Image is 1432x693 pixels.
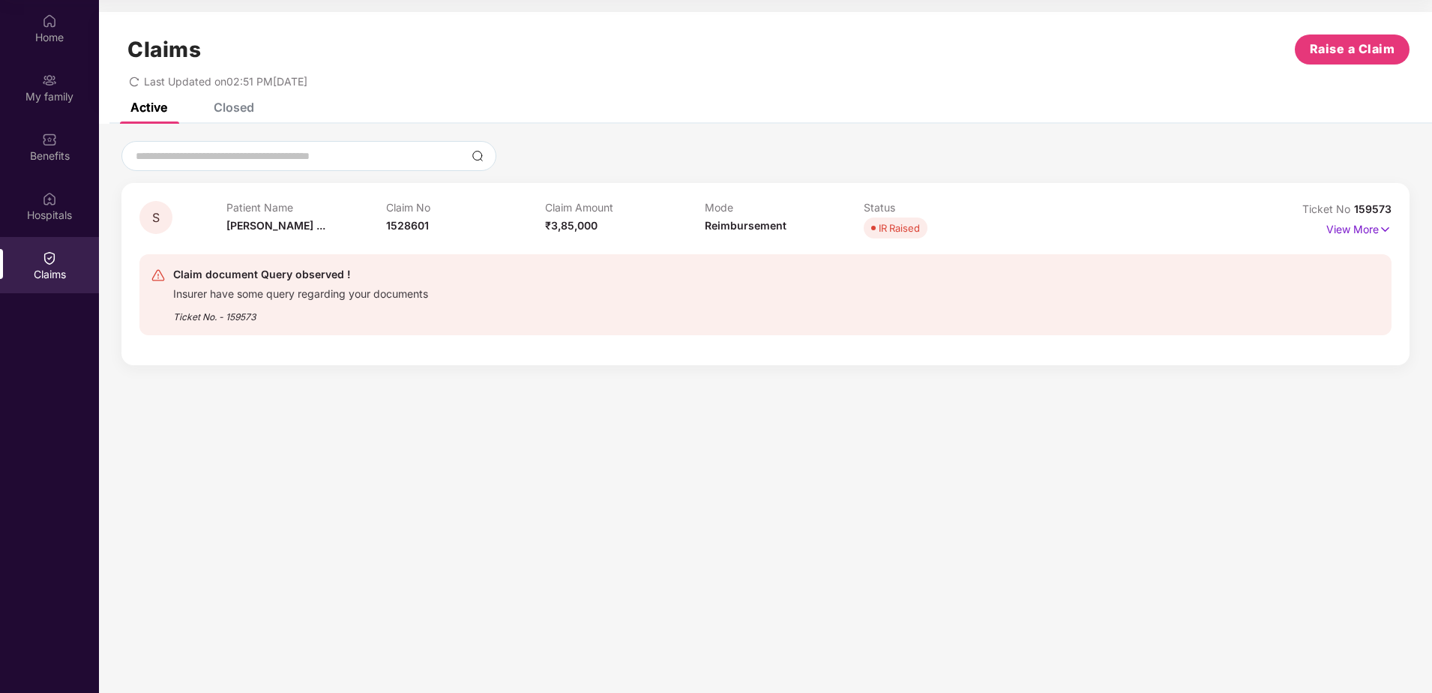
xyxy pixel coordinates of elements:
span: 1528601 [386,219,429,232]
span: redo [129,75,139,88]
p: View More [1326,217,1392,238]
p: Status [864,201,1023,214]
img: svg+xml;base64,PHN2ZyB4bWxucz0iaHR0cDovL3d3dy53My5vcmcvMjAwMC9zdmciIHdpZHRoPSIyNCIgaGVpZ2h0PSIyNC... [151,268,166,283]
img: svg+xml;base64,PHN2ZyBpZD0iSG9tZSIgeG1sbnM9Imh0dHA6Ly93d3cudzMub3JnLzIwMDAvc3ZnIiB3aWR0aD0iMjAiIG... [42,13,57,28]
div: Closed [214,100,254,115]
div: Active [130,100,167,115]
span: Reimbursement [705,219,786,232]
div: Claim document Query observed ! [173,265,428,283]
img: svg+xml;base64,PHN2ZyBpZD0iU2VhcmNoLTMyeDMyIiB4bWxucz0iaHR0cDovL3d3dy53My5vcmcvMjAwMC9zdmciIHdpZH... [472,150,484,162]
span: S [152,211,160,224]
span: Last Updated on 02:51 PM[DATE] [144,75,307,88]
img: svg+xml;base64,PHN2ZyBpZD0iQmVuZWZpdHMiIHhtbG5zPSJodHRwOi8vd3d3LnczLm9yZy8yMDAwL3N2ZyIgd2lkdGg9Ij... [42,132,57,147]
img: svg+xml;base64,PHN2ZyBpZD0iQ2xhaW0iIHhtbG5zPSJodHRwOi8vd3d3LnczLm9yZy8yMDAwL3N2ZyIgd2lkdGg9IjIwIi... [42,250,57,265]
div: IR Raised [879,220,920,235]
h1: Claims [127,37,201,62]
img: svg+xml;base64,PHN2ZyBpZD0iSG9zcGl0YWxzIiB4bWxucz0iaHR0cDovL3d3dy53My5vcmcvMjAwMC9zdmciIHdpZHRoPS... [42,191,57,206]
span: 159573 [1354,202,1392,215]
div: Ticket No. - 159573 [173,301,428,324]
div: Insurer have some query regarding your documents [173,283,428,301]
span: Ticket No [1302,202,1354,215]
span: ₹3,85,000 [545,219,598,232]
p: Patient Name [226,201,386,214]
span: Raise a Claim [1310,40,1395,58]
button: Raise a Claim [1295,34,1410,64]
img: svg+xml;base64,PHN2ZyB3aWR0aD0iMjAiIGhlaWdodD0iMjAiIHZpZXdCb3g9IjAgMCAyMCAyMCIgZmlsbD0ibm9uZSIgeG... [42,73,57,88]
p: Claim No [386,201,546,214]
img: svg+xml;base64,PHN2ZyB4bWxucz0iaHR0cDovL3d3dy53My5vcmcvMjAwMC9zdmciIHdpZHRoPSIxNyIgaGVpZ2h0PSIxNy... [1379,221,1392,238]
p: Claim Amount [545,201,705,214]
span: [PERSON_NAME] ... [226,219,325,232]
p: Mode [705,201,864,214]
